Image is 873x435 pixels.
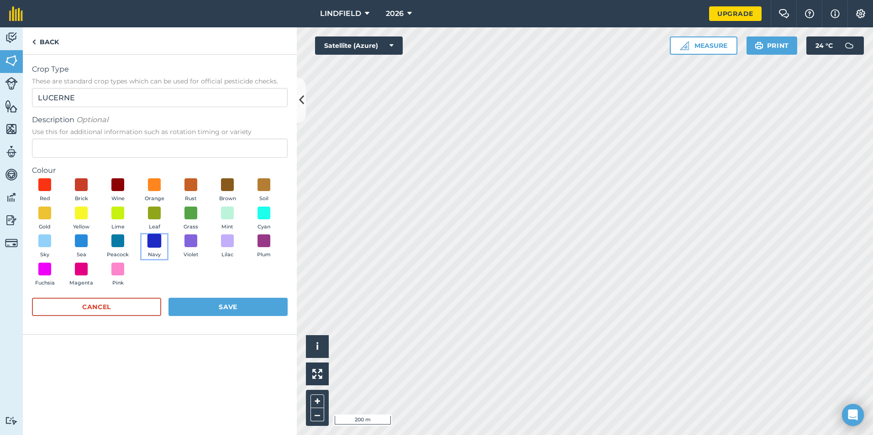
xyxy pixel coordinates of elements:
[77,251,86,259] span: Sea
[32,127,288,136] span: Use this for additional information such as rotation timing or variety
[178,207,204,231] button: Grass
[709,6,762,21] a: Upgrade
[221,223,233,231] span: Mint
[778,9,789,18] img: Two speech bubbles overlapping with the left bubble in the forefront
[831,8,840,19] img: svg+xml;base64,PHN2ZyB4bWxucz0iaHR0cDovL3d3dy53My5vcmcvMjAwMC9zdmciIHdpZHRoPSIxNyIgaGVpZ2h0PSIxNy...
[9,6,23,21] img: fieldmargin Logo
[68,263,94,287] button: Magenta
[69,279,93,287] span: Magenta
[75,195,88,203] span: Brick
[142,234,167,259] button: Navy
[32,36,36,47] img: svg+xml;base64,PHN2ZyB4bWxucz0iaHR0cDovL3d3dy53My5vcmcvMjAwMC9zdmciIHdpZHRoPSI5IiBoZWlnaHQ9IjI0Ii...
[315,36,403,55] button: Satellite (Azure)
[804,9,815,18] img: A question mark icon
[105,234,131,259] button: Peacock
[105,178,131,203] button: Wine
[142,207,167,231] button: Leaf
[680,41,689,50] img: Ruler icon
[215,207,240,231] button: Mint
[145,195,164,203] span: Orange
[806,36,864,55] button: 24 °C
[306,335,329,358] button: i
[68,178,94,203] button: Brick
[32,234,58,259] button: Sky
[840,36,858,55] img: svg+xml;base64,PD94bWwgdmVyc2lvbj0iMS4wIiBlbmNvZGluZz0idXRmLTgiPz4KPCEtLSBHZW5lcmF0b3I6IEFkb2JlIE...
[258,223,270,231] span: Cyan
[855,9,866,18] img: A cog icon
[40,251,49,259] span: Sky
[251,178,277,203] button: Soil
[5,99,18,113] img: svg+xml;base64,PHN2ZyB4bWxucz0iaHR0cDovL3d3dy53My5vcmcvMjAwMC9zdmciIHdpZHRoPSI1NiIgaGVpZ2h0PSI2MC...
[35,279,55,287] span: Fuchsia
[178,178,204,203] button: Rust
[32,298,161,316] button: Cancel
[815,36,833,55] span: 24 ° C
[111,195,125,203] span: Wine
[40,195,50,203] span: Red
[107,251,129,259] span: Peacock
[257,251,271,259] span: Plum
[105,207,131,231] button: Lime
[5,416,18,425] img: svg+xml;base64,PD94bWwgdmVyc2lvbj0iMS4wIiBlbmNvZGluZz0idXRmLTgiPz4KPCEtLSBHZW5lcmF0b3I6IEFkb2JlIE...
[386,8,404,19] span: 2026
[215,234,240,259] button: Lilac
[5,191,18,204] img: svg+xml;base64,PD94bWwgdmVyc2lvbj0iMS4wIiBlbmNvZGluZz0idXRmLTgiPz4KPCEtLSBHZW5lcmF0b3I6IEFkb2JlIE...
[221,251,233,259] span: Lilac
[32,207,58,231] button: Gold
[219,195,236,203] span: Brown
[310,394,324,408] button: +
[842,404,864,426] div: Open Intercom Messenger
[184,251,199,259] span: Violet
[312,369,322,379] img: Four arrows, one pointing top left, one top right, one bottom right and the last bottom left
[32,263,58,287] button: Fuchsia
[251,207,277,231] button: Cyan
[32,77,288,86] span: These are standard crop types which can be used for official pesticide checks.
[148,251,161,259] span: Navy
[39,223,51,231] span: Gold
[5,77,18,90] img: svg+xml;base64,PD94bWwgdmVyc2lvbj0iMS4wIiBlbmNvZGluZz0idXRmLTgiPz4KPCEtLSBHZW5lcmF0b3I6IEFkb2JlIE...
[111,223,125,231] span: Lime
[5,237,18,249] img: svg+xml;base64,PD94bWwgdmVyc2lvbj0iMS4wIiBlbmNvZGluZz0idXRmLTgiPz4KPCEtLSBHZW5lcmF0b3I6IEFkb2JlIE...
[5,54,18,67] img: svg+xml;base64,PHN2ZyB4bWxucz0iaHR0cDovL3d3dy53My5vcmcvMjAwMC9zdmciIHdpZHRoPSI1NiIgaGVpZ2h0PSI2MC...
[320,8,361,19] span: LINDFIELD
[259,195,268,203] span: Soil
[178,234,204,259] button: Violet
[32,178,58,203] button: Red
[310,408,324,421] button: –
[112,279,124,287] span: Pink
[76,115,108,124] em: Optional
[670,36,737,55] button: Measure
[5,122,18,136] img: svg+xml;base64,PHN2ZyB4bWxucz0iaHR0cDovL3d3dy53My5vcmcvMjAwMC9zdmciIHdpZHRoPSI1NiIgaGVpZ2h0PSI2MC...
[105,263,131,287] button: Pink
[5,168,18,181] img: svg+xml;base64,PD94bWwgdmVyc2lvbj0iMS4wIiBlbmNvZGluZz0idXRmLTgiPz4KPCEtLSBHZW5lcmF0b3I6IEFkb2JlIE...
[168,298,288,316] button: Save
[68,234,94,259] button: Sea
[5,31,18,45] img: svg+xml;base64,PD94bWwgdmVyc2lvbj0iMS4wIiBlbmNvZGluZz0idXRmLTgiPz4KPCEtLSBHZW5lcmF0b3I6IEFkb2JlIE...
[73,223,89,231] span: Yellow
[32,114,288,125] span: Description
[215,178,240,203] button: Brown
[68,207,94,231] button: Yellow
[185,195,197,203] span: Rust
[251,234,277,259] button: Plum
[747,36,798,55] button: Print
[5,213,18,227] img: svg+xml;base64,PD94bWwgdmVyc2lvbj0iMS4wIiBlbmNvZGluZz0idXRmLTgiPz4KPCEtLSBHZW5lcmF0b3I6IEFkb2JlIE...
[32,64,288,75] span: Crop Type
[142,178,167,203] button: Orange
[23,27,68,54] a: Back
[149,223,160,231] span: Leaf
[184,223,198,231] span: Grass
[32,165,288,176] label: Colour
[32,88,288,107] input: Start typing to search for crop type
[755,40,763,51] img: svg+xml;base64,PHN2ZyB4bWxucz0iaHR0cDovL3d3dy53My5vcmcvMjAwMC9zdmciIHdpZHRoPSIxOSIgaGVpZ2h0PSIyNC...
[316,341,319,352] span: i
[5,145,18,159] img: svg+xml;base64,PD94bWwgdmVyc2lvbj0iMS4wIiBlbmNvZGluZz0idXRmLTgiPz4KPCEtLSBHZW5lcmF0b3I6IEFkb2JlIE...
